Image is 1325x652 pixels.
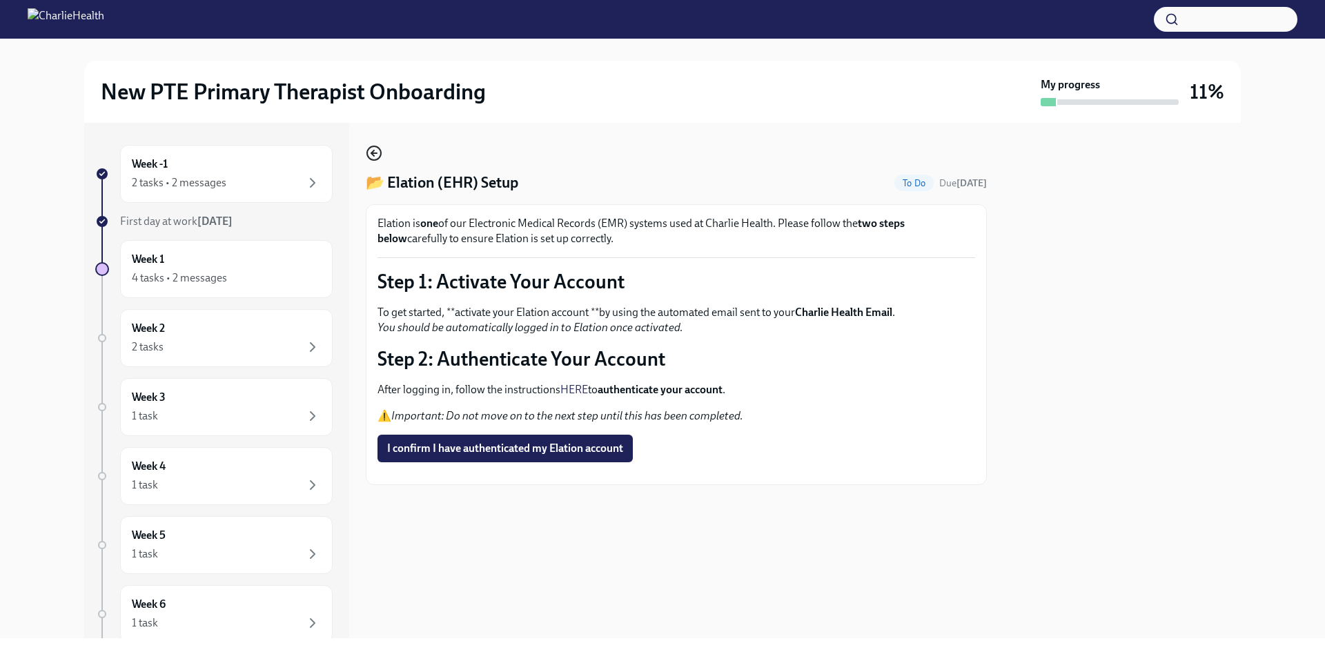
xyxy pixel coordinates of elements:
[560,383,588,396] a: HERE
[95,447,333,505] a: Week 41 task
[1190,79,1224,104] h3: 11%
[132,408,158,424] div: 1 task
[377,305,975,335] p: To get started, **activate your Elation account **by using the automated email sent to your .
[795,306,892,319] strong: Charlie Health Email
[95,516,333,574] a: Week 51 task
[387,442,623,455] span: I confirm I have authenticated my Elation account
[377,408,975,424] p: ⚠️
[95,378,333,436] a: Week 31 task
[132,390,166,405] h6: Week 3
[28,8,104,30] img: CharlieHealth
[939,177,987,189] span: Due
[132,339,164,355] div: 2 tasks
[391,409,743,422] em: Important: Do not move on to the next step until this has been completed.
[120,215,233,228] span: First day at work
[132,459,166,474] h6: Week 4
[132,528,166,543] h6: Week 5
[95,214,333,229] a: First day at work[DATE]
[132,157,168,172] h6: Week -1
[197,215,233,228] strong: [DATE]
[132,597,166,612] h6: Week 6
[377,269,975,294] p: Step 1: Activate Your Account
[377,346,975,371] p: Step 2: Authenticate Your Account
[956,177,987,189] strong: [DATE]
[377,435,633,462] button: I confirm I have authenticated my Elation account
[132,321,165,336] h6: Week 2
[939,177,987,190] span: September 19th, 2025 10:00
[366,172,518,193] h4: 📂 Elation (EHR) Setup
[95,585,333,643] a: Week 61 task
[377,216,975,246] p: Elation is of our Electronic Medical Records (EMR) systems used at Charlie Health. Please follow ...
[1041,77,1100,92] strong: My progress
[377,321,683,334] em: You should be automatically logged in to Elation once activated.
[101,78,486,106] h2: New PTE Primary Therapist Onboarding
[420,217,438,230] strong: one
[377,382,975,397] p: After logging in, follow the instructions to .
[132,252,164,267] h6: Week 1
[95,240,333,298] a: Week 14 tasks • 2 messages
[132,175,226,190] div: 2 tasks • 2 messages
[132,615,158,631] div: 1 task
[894,178,934,188] span: To Do
[598,383,723,396] strong: authenticate your account
[132,270,227,286] div: 4 tasks • 2 messages
[95,145,333,203] a: Week -12 tasks • 2 messages
[132,546,158,562] div: 1 task
[132,477,158,493] div: 1 task
[95,309,333,367] a: Week 22 tasks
